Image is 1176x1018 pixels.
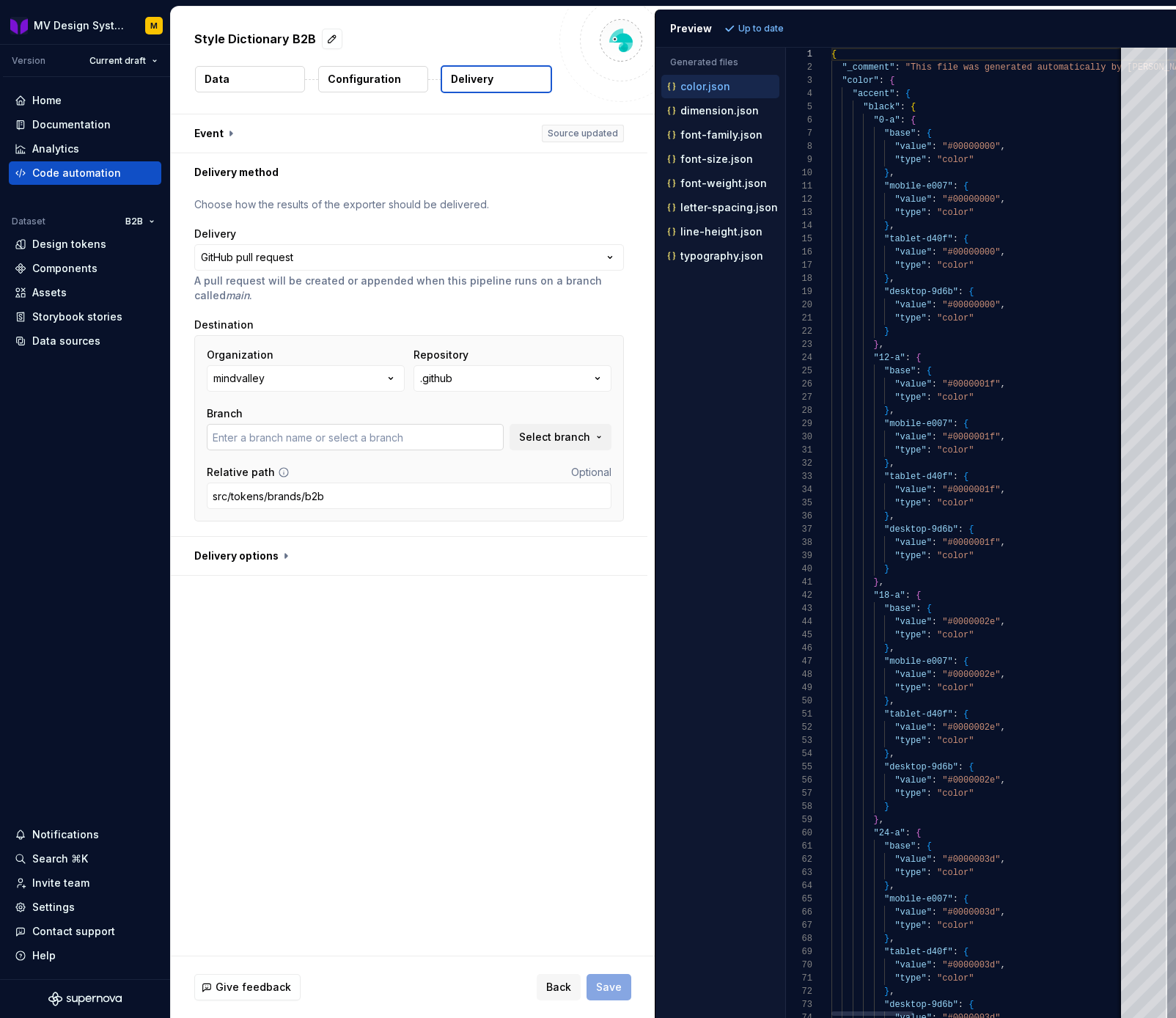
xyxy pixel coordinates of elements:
button: color.json [661,78,779,95]
span: "type" [894,392,926,403]
div: 13 [786,206,812,219]
div: 15 [786,232,812,246]
span: : [931,538,936,548]
span: { [963,656,969,667]
span: "color" [937,392,974,403]
div: 29 [786,417,812,431]
span: "mobile-e007" [884,656,953,667]
div: 19 [786,285,812,299]
span: "#0000002e" [942,617,1000,627]
span: : [878,76,883,86]
span: "#00000000" [942,194,1000,205]
div: 5 [786,100,812,114]
span: : [905,590,910,601]
div: 24 [786,351,812,365]
button: Delivery [441,65,552,93]
span: : [926,445,931,455]
span: "tablet-d40f" [884,234,953,244]
span: : [900,115,905,125]
p: Choose how the results of the exporter should be delivered. [194,197,624,212]
span: : [952,181,958,191]
div: 39 [786,549,812,563]
button: line-height.json [661,224,779,240]
label: Branch [207,406,243,421]
div: M [150,20,158,32]
div: 25 [786,365,812,378]
span: "value" [894,142,931,152]
span: , [878,577,883,587]
span: { [831,49,837,59]
span: { [905,89,910,99]
div: 45 [786,629,812,642]
button: dimension.json [661,103,779,119]
div: Analytics [32,142,79,156]
span: "tablet-d40f" [884,472,953,482]
button: Current draft [83,51,164,71]
a: Home [9,89,161,112]
div: 10 [786,166,812,180]
span: , [889,458,894,469]
span: : [916,128,921,139]
span: "value" [894,247,931,257]
div: Dataset [12,216,45,227]
span: : [931,485,936,495]
span: "type" [894,498,926,508]
span: "color" [937,445,974,455]
span: "value" [894,379,931,389]
span: , [889,749,894,759]
span: "color" [937,736,974,746]
span: "value" [894,617,931,627]
span: { [916,590,921,601]
span: { [911,102,916,112]
span: } [884,274,889,284]
a: Supernova Logo [48,992,122,1006]
div: 32 [786,457,812,470]
div: 48 [786,668,812,681]
span: "value" [894,432,931,442]
div: 47 [786,655,812,668]
button: Contact support [9,920,161,943]
div: 54 [786,747,812,761]
span: "#00000000" [942,300,1000,310]
div: .github [420,371,452,386]
div: Data sources [32,334,100,348]
span: "value" [894,485,931,495]
span: "color" [937,498,974,508]
div: 28 [786,404,812,417]
span: , [1000,142,1005,152]
p: Up to date [738,23,784,34]
div: 23 [786,338,812,351]
span: : [894,62,900,73]
span: } [884,458,889,469]
div: 26 [786,378,812,391]
label: Repository [414,348,468,362]
span: , [889,511,894,521]
i: main [226,289,249,301]
span: Back [546,980,571,995]
div: MV Design System [34,18,128,33]
p: A pull request will be created or appended when this pipeline runs on a branch called . [194,274,624,303]
span: : [931,432,936,442]
p: Delivery [451,72,493,87]
span: "color" [842,76,878,86]
div: 34 [786,483,812,497]
span: "0-a" [873,115,900,125]
p: line-height.json [680,226,762,238]
span: { [916,353,921,363]
span: : [952,234,958,244]
a: Assets [9,281,161,304]
span: "accent" [852,89,894,99]
p: Data [205,72,229,87]
span: "color" [937,313,974,323]
button: Notifications [9,823,161,846]
div: 36 [786,510,812,523]
div: 14 [786,219,812,232]
div: 4 [786,87,812,100]
a: Storybook stories [9,305,161,329]
span: Select branch [519,430,590,444]
span: "mobile-e007" [884,419,953,429]
span: : [952,709,958,719]
span: "type" [894,551,926,561]
span: : [894,89,900,99]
